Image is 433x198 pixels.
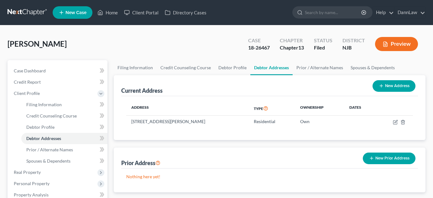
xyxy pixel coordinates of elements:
[363,153,415,164] button: New Prior Address
[342,37,365,44] div: District
[14,68,46,73] span: Case Dashboard
[26,124,55,130] span: Debtor Profile
[8,39,67,48] span: [PERSON_NAME]
[126,116,249,128] td: [STREET_ADDRESS][PERSON_NAME]
[14,79,41,85] span: Credit Report
[114,60,157,75] a: Filing Information
[250,60,293,75] a: Debtor Addresses
[375,37,418,51] button: Preview
[26,147,73,152] span: Prior / Alternate Names
[293,60,347,75] a: Prior / Alternate Names
[314,44,332,51] div: Filed
[347,60,399,75] a: Spouses & Dependents
[126,101,249,116] th: Address
[157,60,215,75] a: Credit Counseling Course
[21,122,107,133] a: Debtor Profile
[249,101,295,116] th: Type
[121,159,160,167] div: Prior Address
[295,101,344,116] th: Ownership
[126,174,413,180] p: Nothing here yet!
[21,99,107,110] a: Filing Information
[373,80,415,92] button: New Address
[21,110,107,122] a: Credit Counseling Course
[249,116,295,128] td: Residential
[65,10,86,15] span: New Case
[298,44,304,50] span: 13
[26,102,62,107] span: Filing Information
[280,44,304,51] div: Chapter
[26,158,70,164] span: Spouses & Dependents
[21,144,107,155] a: Prior / Alternate Names
[295,116,344,128] td: Own
[248,37,270,44] div: Case
[280,37,304,44] div: Chapter
[26,113,77,118] span: Credit Counseling Course
[14,181,50,186] span: Personal Property
[305,7,362,18] input: Search by name...
[21,133,107,144] a: Debtor Addresses
[121,87,163,94] div: Current Address
[342,44,365,51] div: NJB
[344,101,376,116] th: Dates
[14,91,40,96] span: Client Profile
[162,7,210,18] a: Directory Cases
[394,7,425,18] a: DannLaw
[26,136,61,141] span: Debtor Addresses
[14,192,49,197] span: Property Analysis
[373,7,394,18] a: Help
[9,65,107,76] a: Case Dashboard
[21,155,107,167] a: Spouses & Dependents
[314,37,332,44] div: Status
[248,44,270,51] div: 18-26467
[14,169,41,175] span: Real Property
[9,76,107,88] a: Credit Report
[94,7,121,18] a: Home
[215,60,250,75] a: Debtor Profile
[121,7,162,18] a: Client Portal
